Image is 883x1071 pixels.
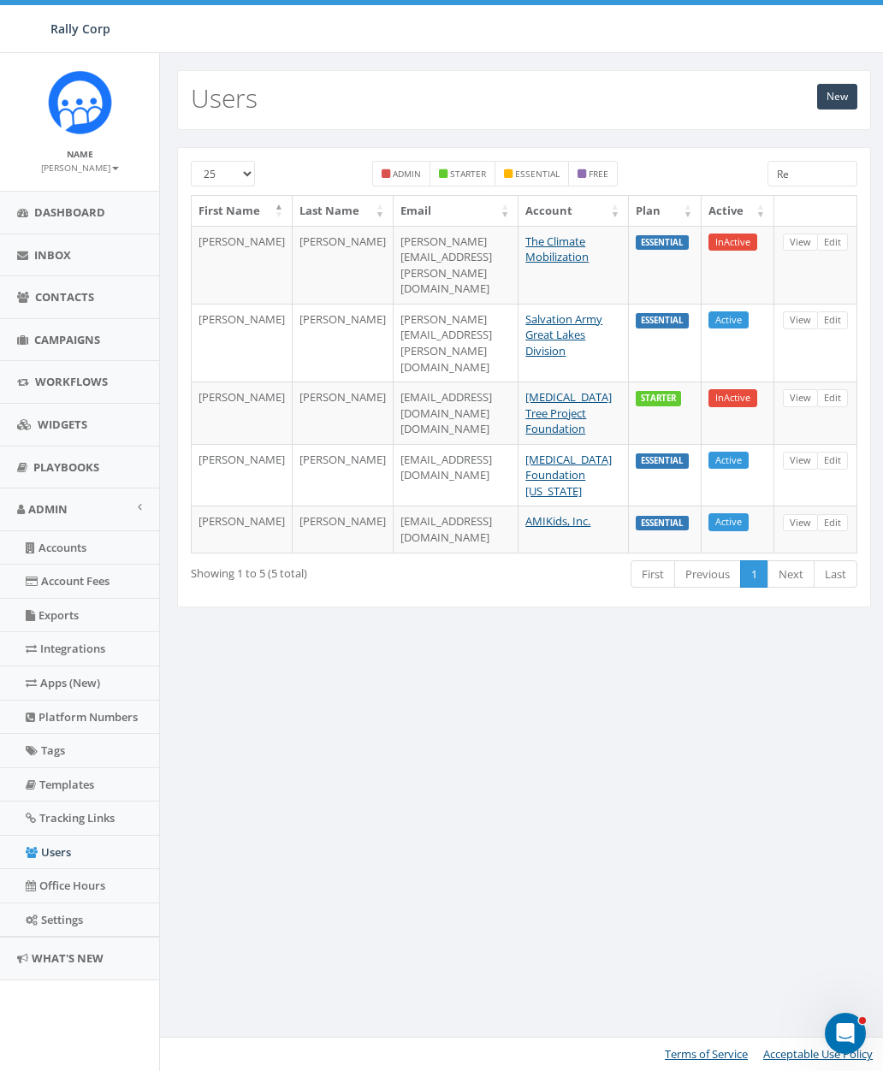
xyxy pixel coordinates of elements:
[702,196,774,226] th: Active: activate to sort column ascending
[525,389,612,436] a: [MEDICAL_DATA] Tree Project Foundation
[767,161,857,186] input: Type to search
[34,332,100,347] span: Campaigns
[525,234,589,265] a: The Climate Mobilization
[825,1013,866,1054] iframe: Intercom live chat
[817,234,848,251] a: Edit
[450,168,486,180] small: starter
[629,196,702,226] th: Plan: activate to sort column ascending
[817,311,848,329] a: Edit
[50,21,110,37] span: Rally Corp
[674,560,741,589] a: Previous
[783,234,818,251] a: View
[28,501,68,517] span: Admin
[192,226,293,304] td: [PERSON_NAME]
[708,234,757,251] a: InActive
[817,84,857,109] a: New
[192,382,293,444] td: [PERSON_NAME]
[293,304,394,382] td: [PERSON_NAME]
[783,311,818,329] a: View
[636,313,689,328] label: ESSENTIAL
[783,389,818,407] a: View
[293,444,394,506] td: [PERSON_NAME]
[34,204,105,220] span: Dashboard
[293,382,394,444] td: [PERSON_NAME]
[740,560,768,589] a: 1
[192,444,293,506] td: [PERSON_NAME]
[32,950,104,966] span: What's New
[763,1046,873,1062] a: Acceptable Use Policy
[636,453,689,469] label: ESSENTIAL
[192,196,293,226] th: First Name: activate to sort column descending
[636,235,689,251] label: ESSENTIAL
[636,391,681,406] label: STARTER
[589,168,608,180] small: free
[191,559,453,582] div: Showing 1 to 5 (5 total)
[783,452,818,470] a: View
[814,560,857,589] a: Last
[708,389,757,407] a: InActive
[192,304,293,382] td: [PERSON_NAME]
[33,459,99,475] span: Playbooks
[35,289,94,305] span: Contacts
[708,311,749,329] a: Active
[394,444,519,506] td: [EMAIL_ADDRESS][DOMAIN_NAME]
[393,168,421,180] small: admin
[191,84,258,112] h2: Users
[394,196,519,226] th: Email: activate to sort column ascending
[67,148,93,160] small: Name
[394,506,519,552] td: [EMAIL_ADDRESS][DOMAIN_NAME]
[34,247,71,263] span: Inbox
[708,513,749,531] a: Active
[515,168,560,180] small: essential
[636,516,689,531] label: ESSENTIAL
[293,506,394,552] td: [PERSON_NAME]
[783,514,818,532] a: View
[525,311,602,358] a: Salvation Army Great Lakes Division
[519,196,629,226] th: Account: activate to sort column ascending
[817,452,848,470] a: Edit
[192,506,293,552] td: [PERSON_NAME]
[525,513,590,529] a: AMIKids, Inc.
[665,1046,748,1062] a: Terms of Service
[817,389,848,407] a: Edit
[708,452,749,470] a: Active
[35,374,108,389] span: Workflows
[394,304,519,382] td: [PERSON_NAME][EMAIL_ADDRESS][PERSON_NAME][DOMAIN_NAME]
[41,159,119,175] a: [PERSON_NAME]
[525,452,612,499] a: [MEDICAL_DATA] Foundation [US_STATE]
[767,560,815,589] a: Next
[293,226,394,304] td: [PERSON_NAME]
[394,226,519,304] td: [PERSON_NAME][EMAIL_ADDRESS][PERSON_NAME][DOMAIN_NAME]
[41,162,119,174] small: [PERSON_NAME]
[38,417,87,432] span: Widgets
[394,382,519,444] td: [EMAIL_ADDRESS][DOMAIN_NAME][DOMAIN_NAME]
[293,196,394,226] th: Last Name: activate to sort column ascending
[48,70,112,134] img: Icon_1.png
[817,514,848,532] a: Edit
[631,560,675,589] a: First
